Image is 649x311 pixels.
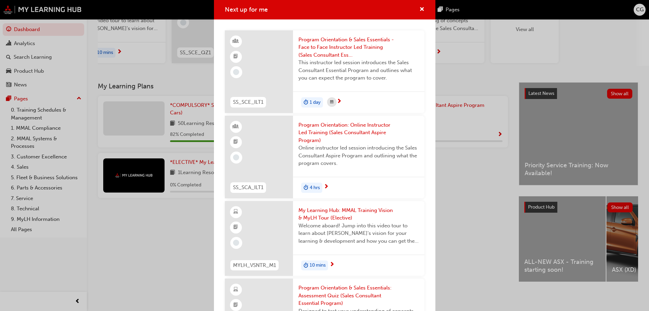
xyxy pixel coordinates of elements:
[329,262,335,268] span: next-icon
[233,240,239,246] span: learningRecordVerb_NONE-icon
[304,98,308,107] span: duration-icon
[233,223,238,232] span: booktick-icon
[233,138,238,146] span: booktick-icon
[419,5,424,14] button: cross-icon
[324,184,329,190] span: next-icon
[233,122,238,131] span: learningResourceType_INSTRUCTOR_LED-icon
[233,52,238,61] span: booktick-icon
[233,301,238,310] span: booktick-icon
[419,7,424,13] span: cross-icon
[298,222,419,245] span: Welcome aboard! Jump into this video tour to learn about [PERSON_NAME]'s vision for your learning...
[337,99,342,105] span: next-icon
[233,285,238,294] span: learningResourceType_ELEARNING-icon
[310,261,326,269] span: 10 mins
[233,208,238,216] span: learningResourceType_ELEARNING-icon
[298,207,419,222] span: My Learning Hub: MMAL Training Vision & MyLH Tour (Elective)
[233,37,238,46] span: learningResourceType_INSTRUCTOR_LED-icon
[298,284,419,307] span: Program Orientation & Sales Essentials: Assessment Quiz (Sales Consultant Essential Program)
[233,184,263,192] span: SS_SCA_ILT1
[310,99,321,107] span: 1 day
[304,183,308,192] span: duration-icon
[225,6,268,13] span: Next up for me
[233,261,276,269] span: MYLH_VSNTR_M1
[330,98,334,107] span: calendar-icon
[225,116,424,198] a: SS_SCA_ILT1Program Orientation: Online Instructor Led Training (Sales Consultant Aspire Program)O...
[225,201,424,276] a: MYLH_VSNTR_M1My Learning Hub: MMAL Training Vision & MyLH Tour (Elective)Welcome aboard! Jump int...
[225,30,424,113] a: SS_SCE_ILT1Program Orientation & Sales Essentials - Face to Face Instructor Led Training (Sales C...
[304,261,308,270] span: duration-icon
[233,154,239,160] span: learningRecordVerb_NONE-icon
[298,59,419,82] span: This instructor led session introduces the Sales Consultant Essential Program and outlines what y...
[298,121,419,144] span: Program Orientation: Online Instructor Led Training (Sales Consultant Aspire Program)
[233,98,263,106] span: SS_SCE_ILT1
[298,144,419,167] span: Online instructor led session introducing the Sales Consultant Aspire Program and outlining what ...
[310,184,320,192] span: 4 hrs
[233,69,239,75] span: learningRecordVerb_NONE-icon
[298,36,419,59] span: Program Orientation & Sales Essentials - Face to Face Instructor Led Training (Sales Consultant E...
